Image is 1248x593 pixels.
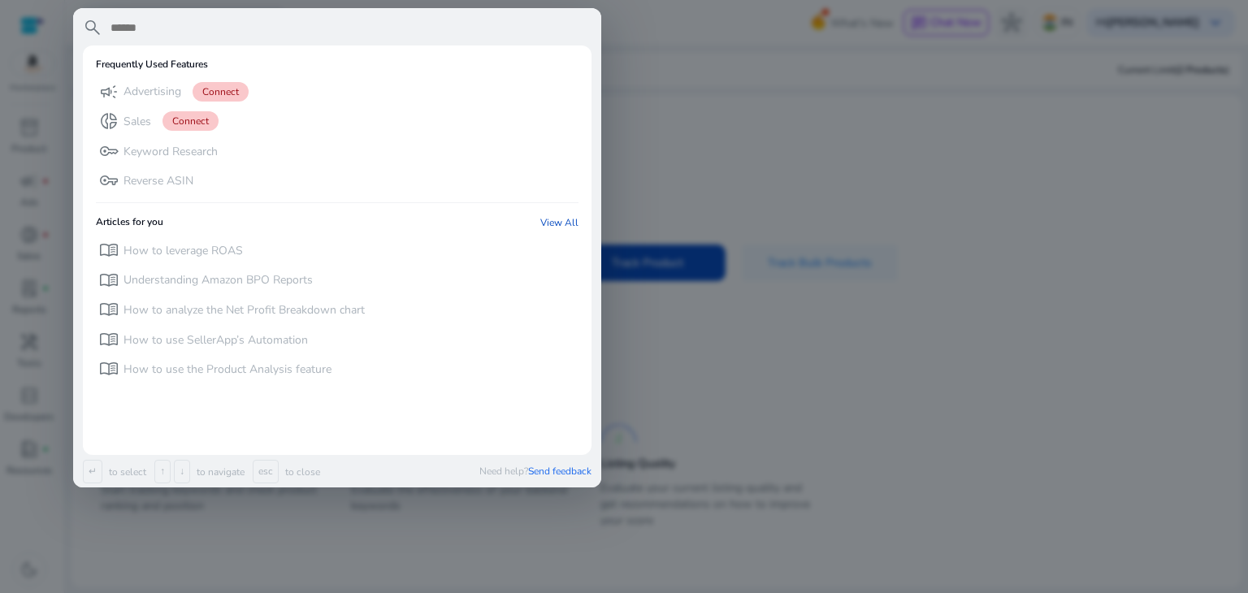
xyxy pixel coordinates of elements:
span: menu_book [99,359,119,379]
span: campaign [99,82,119,102]
p: Understanding Amazon BPO Reports [123,272,313,288]
span: menu_book [99,240,119,260]
p: Need help? [479,465,591,478]
p: How to analyze the Net Profit Breakdown chart [123,302,365,318]
span: ↓ [174,460,190,483]
span: donut_small [99,111,119,131]
span: menu_book [99,300,119,319]
p: to navigate [193,465,245,478]
p: How to use SellerApp’s Automation [123,332,308,348]
p: to close [282,465,320,478]
span: ↵ [83,460,102,483]
span: search [83,18,102,37]
span: vpn_key [99,171,119,190]
h6: Articles for you [96,216,163,229]
p: Reverse ASIN [123,173,193,189]
p: How to leverage ROAS [123,243,243,259]
span: key [99,141,119,161]
p: Sales [123,114,151,130]
p: How to use the Product Analysis feature [123,361,331,378]
p: Advertising [123,84,181,100]
h6: Frequently Used Features [96,58,208,70]
span: menu_book [99,271,119,290]
a: View All [540,216,578,229]
span: Connect [193,82,249,102]
p: Keyword Research [123,144,218,160]
span: Send feedback [528,465,591,478]
span: menu_book [99,330,119,349]
span: ↑ [154,460,171,483]
span: Connect [162,111,219,131]
p: to select [106,465,146,478]
span: esc [253,460,279,483]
